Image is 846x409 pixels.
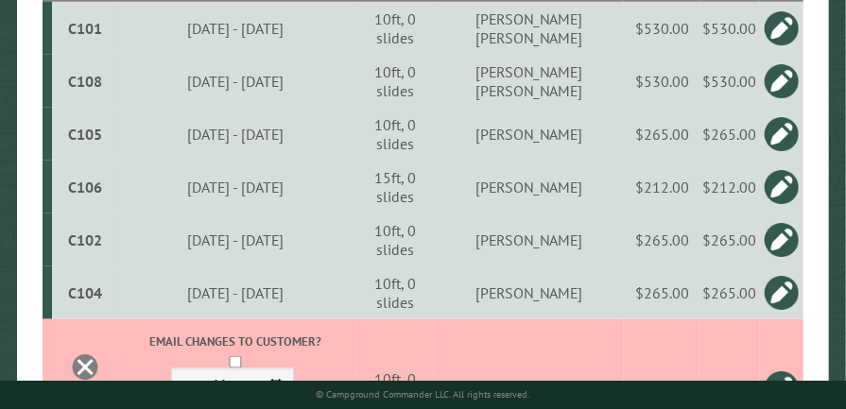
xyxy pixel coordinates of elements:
td: [PERSON_NAME] [434,161,625,213]
td: $212.00 [699,161,759,213]
td: $265.00 [699,108,759,161]
td: 10ft, 0 slides [357,266,433,319]
td: [PERSON_NAME] [434,266,625,319]
td: $265.00 [699,213,759,266]
td: $212.00 [624,161,699,213]
td: [PERSON_NAME] [434,213,625,266]
td: $530.00 [624,2,699,55]
label: Email changes to customer? [117,332,354,350]
small: © Campground Commander LLC. All rights reserved. [317,388,530,400]
div: [DATE] - [DATE] [117,125,354,144]
div: [DATE] - [DATE] [117,19,354,38]
div: [DATE] - [DATE] [117,230,354,249]
div: [DATE] - [DATE] [117,72,354,91]
td: 10ft, 0 slides [357,2,433,55]
div: C106 [60,178,111,196]
td: $265.00 [624,213,699,266]
td: 10ft, 0 slides [357,55,433,108]
a: Delete this reservation [71,353,99,382]
div: [DATE] - [DATE] [117,178,354,196]
td: 15ft, 0 slides [357,161,433,213]
td: [PERSON_NAME] [PERSON_NAME] [434,2,625,55]
div: C105 [60,125,111,144]
td: $265.00 [624,266,699,319]
div: C101 [60,19,111,38]
div: C104 [60,283,111,302]
td: $530.00 [699,55,759,108]
td: [PERSON_NAME] [PERSON_NAME] [434,55,625,108]
td: $530.00 [624,55,699,108]
td: $530.00 [699,2,759,55]
td: 10ft, 0 slides [357,213,433,266]
div: [DATE] - [DATE] [117,283,354,302]
td: 10ft, 0 slides [357,108,433,161]
div: C108 [60,72,111,91]
div: C102 [60,230,111,249]
td: [PERSON_NAME] [434,108,625,161]
td: $265.00 [699,266,759,319]
td: $265.00 [624,108,699,161]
